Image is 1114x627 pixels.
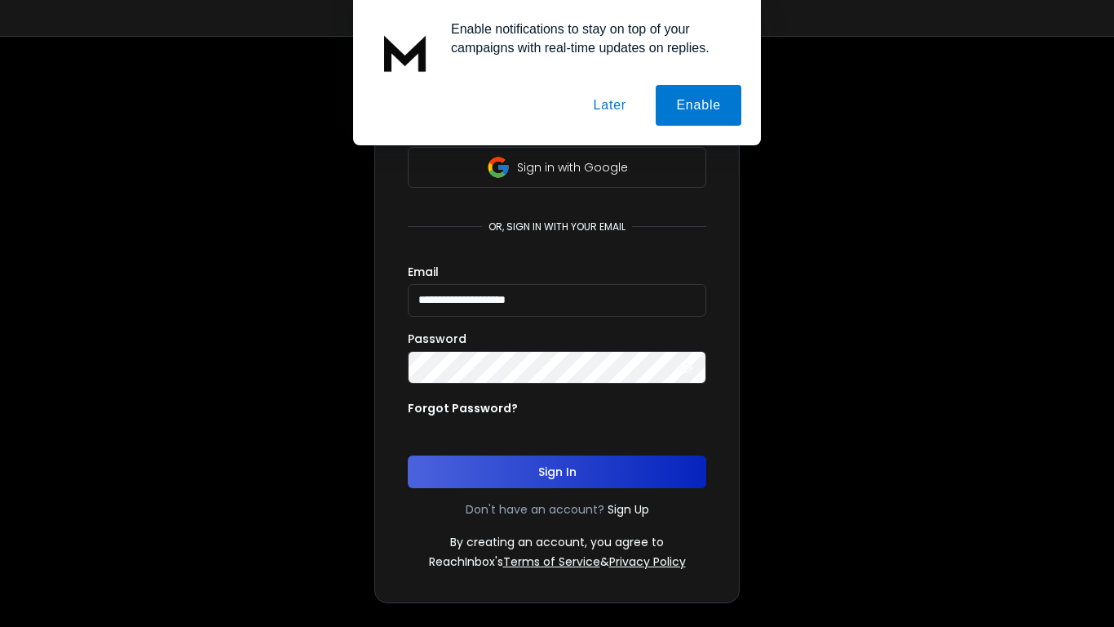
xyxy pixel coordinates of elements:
[408,266,439,278] label: Email
[408,456,706,488] button: Sign In
[438,20,741,57] div: Enable notifications to stay on top of your campaigns with real-time updates on replies.
[609,554,686,570] a: Privacy Policy
[408,147,706,188] button: Sign in with Google
[572,85,646,126] button: Later
[482,220,632,233] p: or, sign in with your email
[408,400,518,416] p: Forgot Password?
[429,554,686,570] p: ReachInbox's &
[503,554,600,570] a: Terms of Service
[608,501,649,518] a: Sign Up
[466,501,604,518] p: Don't have an account?
[517,159,628,176] p: Sign in with Google
[656,85,741,126] button: Enable
[373,20,438,85] img: notification icon
[450,534,664,550] p: By creating an account, you agree to
[408,333,466,345] label: Password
